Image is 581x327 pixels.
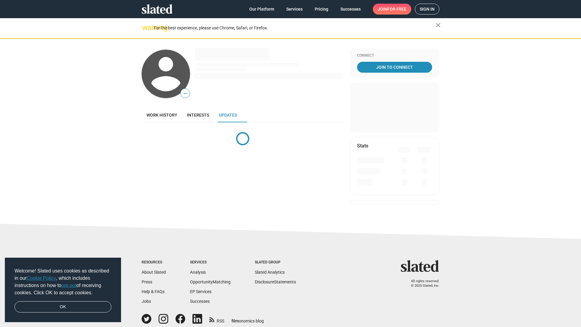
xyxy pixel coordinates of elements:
a: Sign in [415,4,439,15]
a: Slated Analytics [255,270,285,275]
div: Resources [142,260,166,265]
span: Work history [146,113,177,117]
a: Joinfor free [373,4,411,15]
p: All rights reserved. © 2025 Slated, Inc. [405,279,439,288]
span: Successes [340,4,361,15]
a: Jobs [142,299,151,304]
span: Services [286,4,303,15]
span: Join [378,4,406,15]
span: for free [387,4,406,15]
a: Services [281,4,307,15]
mat-icon: warning [142,24,149,31]
a: EP Services [190,289,212,294]
a: Updates [214,108,242,122]
a: RSS [209,315,224,324]
a: Work history [142,108,182,122]
span: Join To Connect [358,62,431,73]
a: Press [142,279,152,284]
span: Welcome! Slated uses cookies as described in our , which includes instructions on how to of recei... [15,267,111,296]
a: Help & FAQs [142,289,165,294]
a: filmonomics blog [231,313,264,324]
span: Interests [187,113,209,117]
span: — [181,90,190,97]
a: Interests [182,108,214,122]
a: Analysis [190,270,206,275]
div: For the best experience, please use Chrome, Safari, or Firefox. [154,24,436,32]
a: Successes [336,4,366,15]
span: Our Platform [249,4,274,15]
a: Our Platform [245,4,279,15]
div: Services [190,260,231,265]
div: cookieconsent [5,258,121,322]
a: OpportunityMatching [190,279,231,284]
a: Cookie Policy [27,276,56,281]
a: Join To Connect [357,62,432,73]
span: Sign in [420,4,435,14]
a: Successes [190,299,210,304]
a: DisclosureStatements [255,279,296,284]
mat-icon: close [435,21,442,29]
mat-card-title: Stats [357,143,368,149]
a: dismiss cookie message [15,301,111,313]
a: About Slated [142,270,166,275]
span: Updates [219,113,237,117]
span: Pricing [315,4,328,15]
div: Connect [357,53,432,58]
a: Pricing [310,4,333,15]
a: opt-out [61,283,77,288]
span: film [231,319,239,323]
div: Slated Group [255,260,296,265]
